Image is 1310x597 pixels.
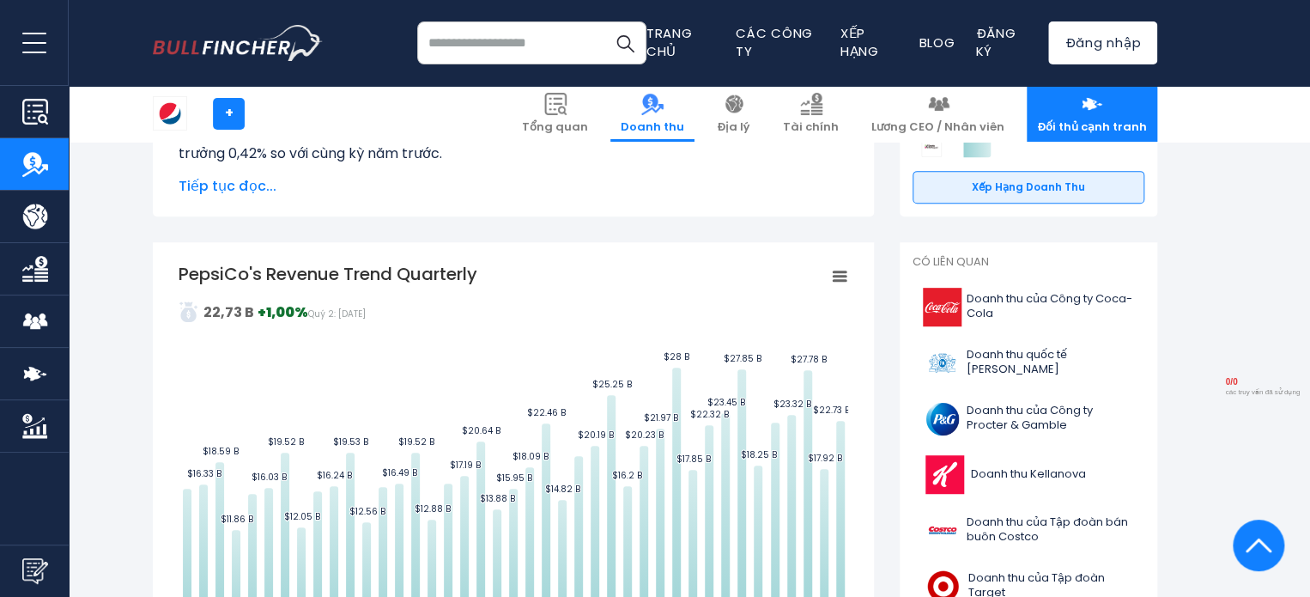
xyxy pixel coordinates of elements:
[258,302,308,322] font: +1,00%
[723,352,761,365] text: $27.85 B
[591,378,631,391] text: $25.25 B
[382,466,417,479] text: $16.49 B
[1064,34,1141,52] font: Đăng nhập
[813,404,850,417] text: $22.73 B
[971,466,1086,482] font: Doanh thu Kellanova
[603,21,646,64] button: Tìm kiếm
[676,453,710,466] text: $17.85 B
[213,98,245,130] a: +
[913,283,1144,331] a: Doanh thu của Công ty Coca-Cola
[773,398,810,411] text: $23.32 B
[154,97,186,130] img: Biểu tượng PEP
[495,472,531,484] text: $15.95 B
[153,25,323,61] img: logo của bullfincher
[967,346,1067,377] font: Doanh thu quốc tế [PERSON_NAME]
[646,24,693,60] a: Trang chủ
[923,511,961,550] img: Logo COST
[923,288,961,326] img: Logo KO
[577,429,613,442] text: $20.19 B
[317,469,352,482] text: $16.24 B
[967,290,1132,321] font: Doanh thu của Công ty Coca-Cola
[923,344,961,382] img: Logo Thủ tướng
[913,395,1144,442] a: Doanh thu của Công ty Procter & Gamble
[740,448,776,461] text: $18.25 B
[480,492,515,505] text: $13.88 B
[1037,119,1147,135] font: Đối thủ cạnh tranh
[664,350,689,363] text: $28 B
[967,514,1128,545] font: Doanh thu của Tập đoàn bán buôn Costco
[179,262,477,286] tspan: PepsiCo's Revenue Trend Quarterly
[861,86,1015,142] a: Lương CEO / Nhân viên
[612,469,642,482] text: $16.2 B
[923,399,961,438] img: Biểu tượng PG
[333,436,368,448] text: $19.53 B
[913,507,1144,554] a: Doanh thu của Tập đoàn bán buôn Costco
[913,451,1144,498] a: Doanh thu Kellanova
[967,402,1093,433] font: Doanh thu của Công ty Procter & Gamble
[522,119,588,135] font: Tổng quan
[153,25,323,61] a: Đi đến trang chủ
[972,180,1085,194] font: Xếp hạng doanh thu
[186,467,221,480] text: $16.33 B
[707,396,744,409] text: $23.45 B
[203,302,254,322] font: 22,73 B
[790,353,826,366] text: $27.78 B
[807,452,841,465] text: $17.92 B
[462,424,500,437] text: $20.64 B
[625,429,664,442] text: $20.23 B
[610,86,694,142] a: Doanh thu
[717,119,750,135] font: Địa lý
[220,513,252,526] text: $11.86 B
[179,176,276,196] font: Tiếp tục đọc...
[1027,86,1157,142] a: Đối thủ cạnh tranh
[179,302,199,322] img: sdcsa
[397,436,434,448] text: $19.52 B
[975,24,1016,60] a: Đăng ký
[923,455,966,494] img: Biểu tượng K
[919,34,955,52] a: Blog
[921,137,942,157] img: Logo của đối thủ cạnh tranh Keurig Dr Pepper
[512,450,548,463] text: $18.09 B
[545,483,580,496] text: $14.82 B
[913,253,989,270] font: Có liên quan
[783,119,839,135] font: Tài chính
[840,24,879,60] a: Xếp hạng
[527,406,566,419] text: $22.46 B
[621,119,684,135] font: Doanh thu
[736,24,813,60] a: Các công ty
[267,436,303,448] text: $19.52 B
[773,86,849,142] a: Tài chính
[512,86,598,142] a: Tổng quan
[349,505,385,518] text: $12.56 B
[913,339,1144,387] a: Doanh thu quốc tế [PERSON_NAME]
[643,411,677,424] text: $21.97 B
[707,86,761,142] a: Địa lý
[202,445,238,458] text: $18.59 B
[871,119,1004,135] font: Lương CEO / Nhân viên
[690,408,729,421] text: $22.32 B
[449,459,480,472] text: $17.19 B
[913,171,1144,204] a: Xếp hạng doanh thu
[1048,21,1157,64] a: Đăng nhập
[283,510,319,523] text: $12.05 B
[308,308,366,320] font: Quý 2: [DATE]
[252,471,287,484] text: $16.03 B
[225,103,233,123] font: +
[414,503,450,515] text: $12.88 B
